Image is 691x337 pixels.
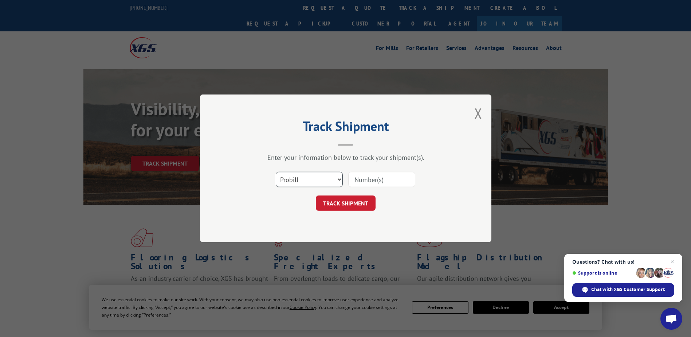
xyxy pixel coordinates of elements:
[591,286,665,293] span: Chat with XGS Customer Support
[316,196,376,211] button: TRACK SHIPMENT
[236,154,455,162] div: Enter your information below to track your shipment(s).
[668,257,677,266] span: Close chat
[660,308,682,330] div: Open chat
[474,104,482,123] button: Close modal
[236,121,455,135] h2: Track Shipment
[572,270,633,276] span: Support is online
[572,283,674,297] div: Chat with XGS Customer Support
[348,172,415,187] input: Number(s)
[572,259,674,265] span: Questions? Chat with us!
